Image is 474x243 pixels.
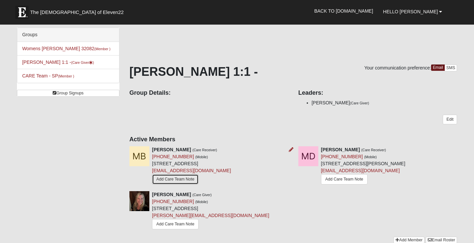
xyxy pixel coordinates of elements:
h1: [PERSON_NAME] 1:1 - [129,64,457,79]
small: (Care Receiver) [361,148,386,152]
a: [PERSON_NAME][EMAIL_ADDRESS][DOMAIN_NAME] [152,213,269,218]
div: [STREET_ADDRESS] [152,191,269,232]
a: [EMAIL_ADDRESS][DOMAIN_NAME] [321,168,400,173]
small: (Member ) [94,47,110,51]
h4: Leaders: [298,89,457,97]
span: Your communication preference: [364,65,431,70]
small: (Care Giver ) [71,61,94,64]
div: Groups [17,28,119,42]
a: [PERSON_NAME] 1:1 -(Care Giver) [22,60,94,65]
a: [PHONE_NUMBER] [152,154,194,159]
h4: Group Details: [129,89,288,97]
a: Womens [PERSON_NAME] 32082(Member ) [22,46,110,51]
strong: [PERSON_NAME] [152,192,191,197]
a: [PHONE_NUMBER] [152,199,194,204]
a: CARE Team - SP(Member ) [22,73,74,78]
a: [PHONE_NUMBER] [321,154,363,159]
h4: Active Members [129,136,457,143]
div: [STREET_ADDRESS][PERSON_NAME] [321,146,405,186]
a: Hello [PERSON_NAME] [378,3,447,20]
a: SMS [444,64,457,71]
span: The [DEMOGRAPHIC_DATA] of Eleven22 [30,9,124,16]
span: Hello [PERSON_NAME] [383,9,438,14]
a: Add Care Team Note [152,219,199,229]
small: (Mobile) [364,155,377,159]
li: [PERSON_NAME] [312,99,457,106]
img: Eleven22 logo [15,6,29,19]
div: [STREET_ADDRESS] [152,146,231,186]
a: Edit [443,115,457,124]
a: Add Care Team Note [321,174,368,184]
a: The [DEMOGRAPHIC_DATA] of Eleven22 [12,2,145,19]
small: (Member ) [58,74,74,78]
small: (Care Giver) [192,193,212,197]
small: (Care Receiver) [192,148,217,152]
strong: [PERSON_NAME] [321,147,360,152]
a: Add Care Team Note [152,174,199,184]
small: (Care Giver) [350,101,369,105]
a: Back to [DOMAIN_NAME] [309,3,378,19]
a: [EMAIL_ADDRESS][DOMAIN_NAME] [152,168,231,173]
a: Group Signups [17,90,119,97]
small: (Mobile) [195,155,208,159]
a: Email [431,64,445,71]
strong: [PERSON_NAME] [152,147,191,152]
small: (Mobile) [195,200,208,204]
